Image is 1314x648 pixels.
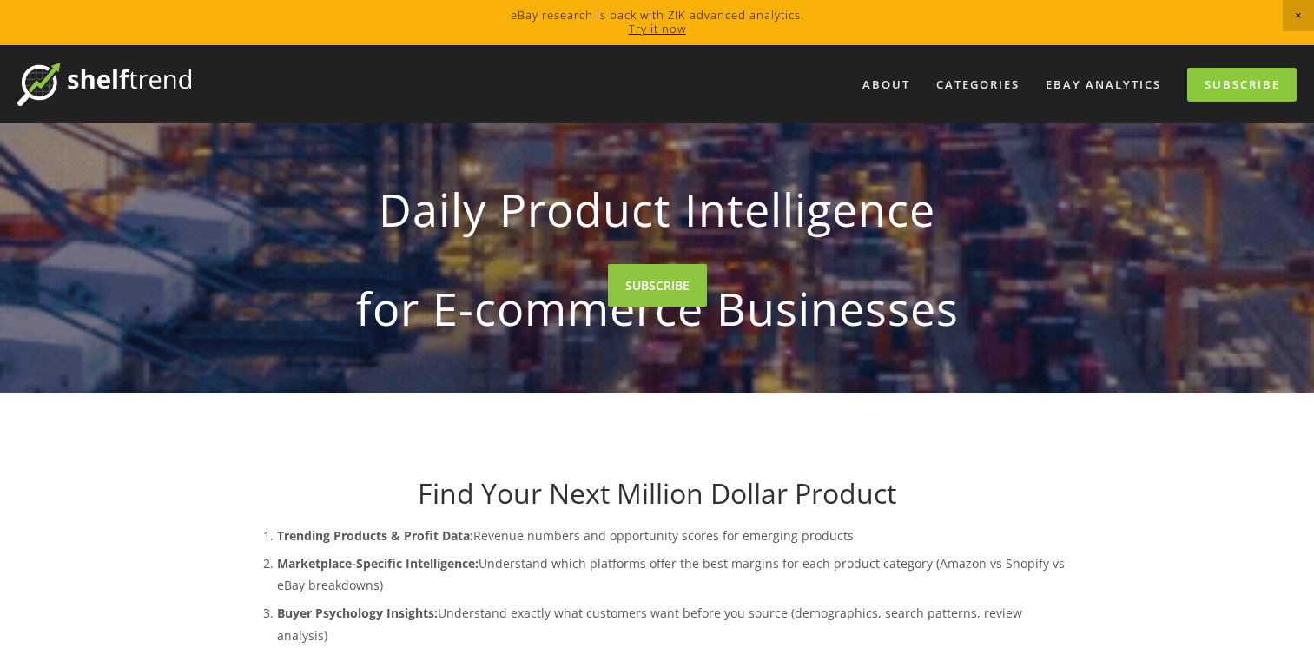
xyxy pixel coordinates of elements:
[608,264,707,307] a: SUBSCRIBE
[277,525,1073,546] p: Revenue numbers and opportunity scores for emerging products
[851,70,921,99] a: About
[270,268,1045,349] strong: for E-commerce Businesses
[242,477,1073,510] h1: Find Your Next Million Dollar Product
[17,63,191,106] img: ShelfTrend
[277,552,1073,596] p: Understand which platforms offer the best margins for each product category (Amazon vs Shopify vs...
[270,169,1045,250] strong: Daily Product Intelligence
[277,602,1073,645] p: Understand exactly what customers want before you source (demographics, search patterns, review a...
[1187,68,1297,102] a: Subscribe
[277,555,479,572] strong: Marketplace-Specific Intelligence:
[277,527,473,544] strong: Trending Products & Profit Data:
[277,605,438,621] strong: Buyer Psychology Insights:
[1034,70,1172,99] a: eBay Analytics
[629,21,686,36] a: Try it now
[925,70,1031,99] div: Categories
